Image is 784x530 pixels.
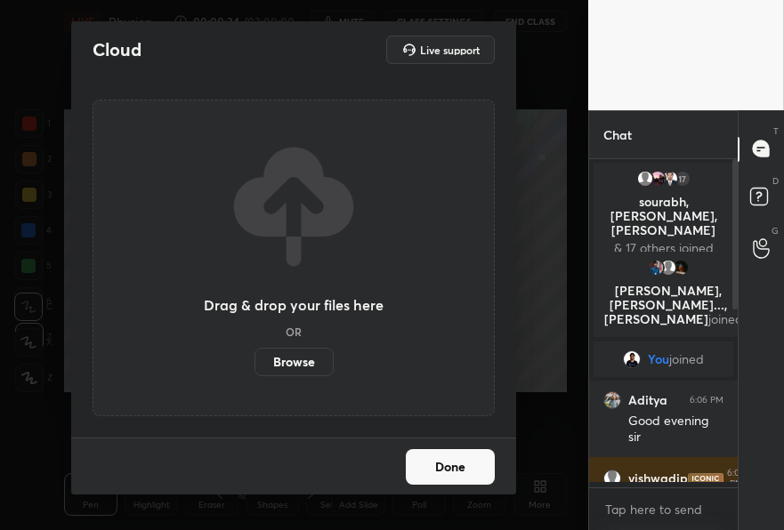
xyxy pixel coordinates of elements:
[688,473,723,484] img: iconic-dark.1390631f.png
[604,195,723,237] p: sourabh, [PERSON_NAME], [PERSON_NAME]
[603,470,621,487] img: default.png
[773,124,779,138] p: T
[93,38,141,61] h2: Cloud
[635,170,653,188] img: default.png
[406,449,495,485] button: Done
[589,111,646,158] p: Chat
[628,413,723,446] div: Good evening sir
[648,352,669,366] span: You
[628,470,688,486] h6: vishwadip
[669,352,704,366] span: joined
[420,44,480,55] h5: Live support
[628,392,667,408] h6: Aditya
[772,224,779,237] p: G
[659,259,676,277] img: default.png
[623,350,641,368] img: 4fd87480550947d38124d68eb52e3964.jpg
[673,170,691,188] div: 17
[690,395,723,406] div: 6:06 PM
[589,159,738,482] div: grid
[604,284,731,326] p: [PERSON_NAME], [PERSON_NAME]..., [PERSON_NAME]
[286,326,302,337] h5: OR
[204,298,384,312] h3: Drag & drop your files here
[603,391,621,409] img: fa92e4f3338c41659a969829464eb485.jpg
[604,241,723,255] p: & 17 others joined
[660,170,678,188] img: 59d56657d24a4feda40df76992883059.jpg
[671,259,689,277] img: 2764b1c8e9ec4bbc81f6f0a52de6e2c7.jpg
[772,174,779,188] p: D
[646,259,664,277] img: 195fd4713aa94bda9097166eee4908c7.jpg
[648,170,666,188] img: 47012e38d12c480c8bbb7547f3571bf1.jpg
[708,310,743,327] span: joined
